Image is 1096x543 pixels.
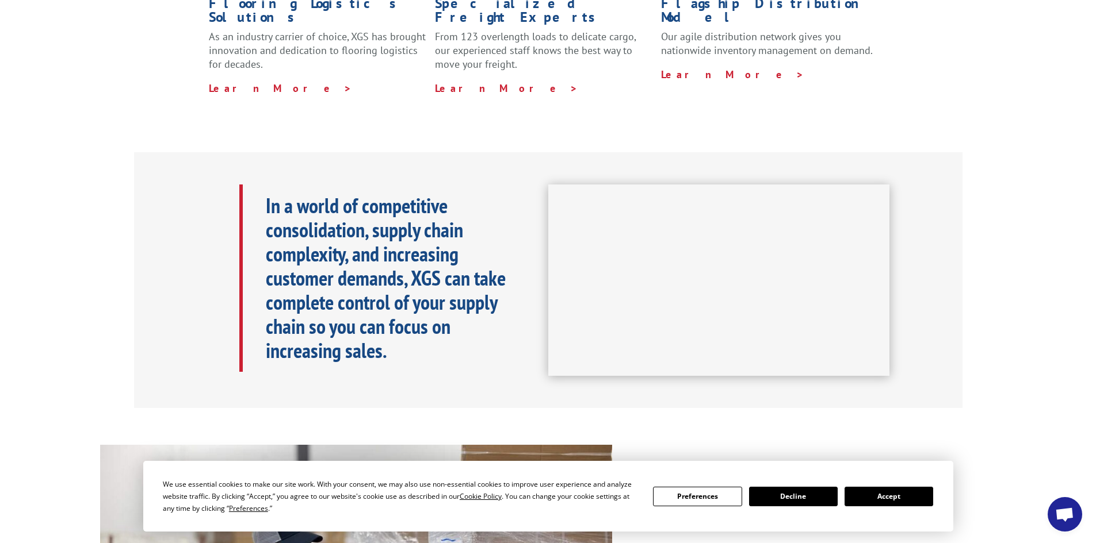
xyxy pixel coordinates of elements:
[435,30,652,81] p: From 123 overlength loads to delicate cargo, our experienced staff knows the best way to move you...
[1048,497,1082,532] div: Open chat
[266,192,506,364] b: In a world of competitive consolidation, supply chain complexity, and increasing customer demands...
[209,30,426,71] span: As an industry carrier of choice, XGS has brought innovation and dedication to flooring logistics...
[845,487,933,506] button: Accept
[209,82,352,95] a: Learn More >
[661,30,873,57] span: Our agile distribution network gives you nationwide inventory management on demand.
[653,487,742,506] button: Preferences
[229,503,268,513] span: Preferences
[661,68,804,81] a: Learn More >
[143,461,953,532] div: Cookie Consent Prompt
[435,82,578,95] a: Learn More >
[548,184,889,376] iframe: XGS Logistics Solutions
[460,491,502,501] span: Cookie Policy
[749,487,838,506] button: Decline
[163,478,639,514] div: We use essential cookies to make our site work. With your consent, we may also use non-essential ...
